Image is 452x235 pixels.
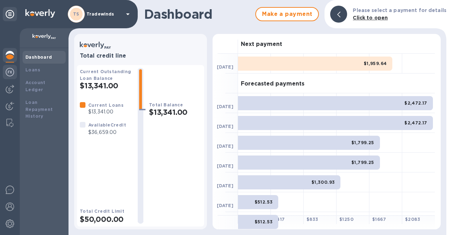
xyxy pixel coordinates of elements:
[364,61,387,66] b: $1,959.64
[217,64,233,70] b: [DATE]
[25,100,53,119] b: Loan Repayment History
[311,180,335,185] b: $1,300.93
[339,217,353,222] b: $ 1250
[144,7,252,22] h1: Dashboard
[88,108,124,116] p: $13,341.00
[353,15,388,20] b: Click to open
[6,68,14,76] img: Foreign exchange
[25,67,40,72] b: Loans
[307,217,319,222] b: $ 833
[149,108,201,117] h2: $13,341.00
[217,124,233,129] b: [DATE]
[241,41,282,48] h3: Next payment
[80,208,124,214] b: Total Credit Limit
[80,215,132,224] h2: $50,000.00
[262,10,313,18] span: Make a payment
[80,81,132,90] h2: $13,341.00
[404,100,427,106] b: $2,472.17
[88,129,126,136] p: $36,659.00
[255,7,319,21] button: Make a payment
[80,53,201,59] h3: Total credit line
[217,143,233,149] b: [DATE]
[88,102,124,108] b: Current Loans
[404,120,427,125] b: $2,472.17
[274,217,285,222] b: $ 417
[73,11,79,17] b: TS
[149,102,183,107] b: Total Balance
[217,203,233,208] b: [DATE]
[351,160,374,165] b: $1,799.25
[255,219,273,224] b: $512.53
[80,69,131,81] b: Current Outstanding Loan Balance
[405,217,420,222] b: $ 2083
[3,7,17,21] div: Unpin categories
[87,12,122,17] p: Tradewinds
[217,183,233,188] b: [DATE]
[25,80,46,92] b: Account Ledger
[372,217,386,222] b: $ 1667
[353,7,446,13] b: Please select a payment for details
[351,140,374,145] b: $1,799.25
[217,163,233,169] b: [DATE]
[217,104,233,109] b: [DATE]
[88,122,126,128] b: Available Credit
[255,199,273,205] b: $512.53
[25,9,55,18] img: Logo
[25,54,52,60] b: Dashboard
[241,81,304,87] h3: Forecasted payments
